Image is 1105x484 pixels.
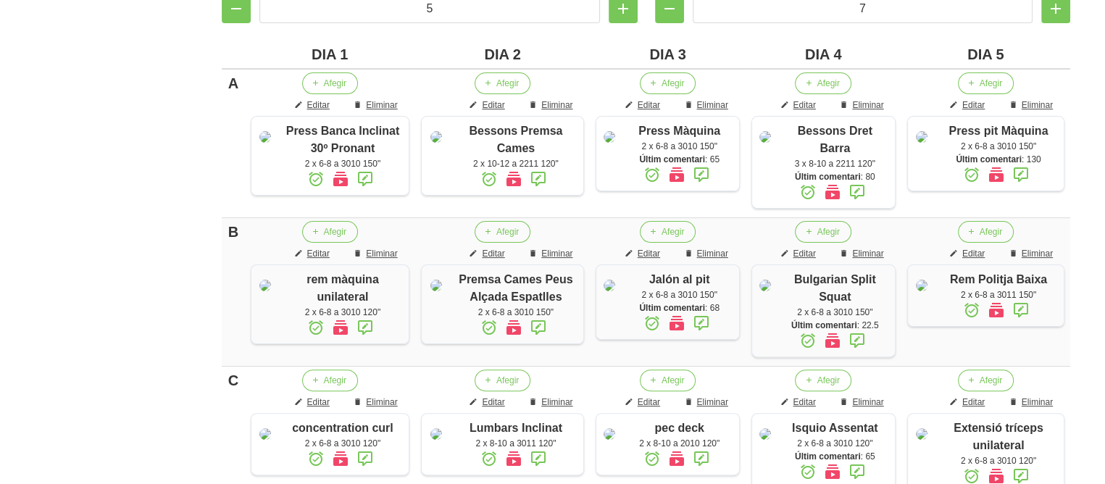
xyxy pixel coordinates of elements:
[941,454,1056,467] div: 2 x 6-8 a 3010 120"
[627,288,732,301] div: 2 x 6-8 a 3010 150"
[958,221,1014,243] button: Afegir
[344,243,409,264] button: Eliminar
[852,247,883,260] span: Eliminar
[470,422,562,434] span: Lumbars Inclinat
[421,43,585,65] div: DIA 2
[662,374,684,387] span: Afegir
[496,374,519,387] span: Afegir
[616,243,672,264] button: Editar
[954,422,1043,451] span: Extensió tríceps unilateral
[941,243,996,264] button: Editar
[228,221,239,243] div: B
[795,172,861,182] strong: Últim comentari
[475,370,530,391] button: Afegir
[791,320,857,330] strong: Últim comentari
[941,153,1056,166] div: : 130
[482,99,504,112] span: Editar
[783,306,888,319] div: 2 x 6-8 a 3010 150"
[292,422,393,434] span: concentration curl
[795,72,851,94] button: Afegir
[817,225,839,238] span: Afegir
[649,273,710,285] span: Jalón al pit
[259,131,271,143] img: 8ea60705-12ae-42e8-83e1-4ba62b1261d5%2Factivities%2F72555-press-inclinat-30-manulles-jpg.jpg
[654,422,704,434] span: pec deck
[604,131,615,143] img: 8ea60705-12ae-42e8-83e1-4ba62b1261d5%2Factivities%2F83984-press-maquina-jpg.jpg
[852,396,883,409] span: Eliminar
[469,125,562,154] span: Bessons Premsa Cames
[639,303,705,313] strong: Últim comentari
[430,280,442,291] img: 8ea60705-12ae-42e8-83e1-4ba62b1261d5%2Factivities%2F82988-premsa-cames-peus-separats-png.png
[541,396,572,409] span: Eliminar
[366,396,397,409] span: Eliminar
[794,273,876,303] span: Bulgarian Split Squat
[962,396,985,409] span: Editar
[830,243,895,264] button: Eliminar
[251,43,409,65] div: DIA 1
[344,94,409,116] button: Eliminar
[696,99,727,112] span: Eliminar
[302,72,358,94] button: Afegir
[783,319,888,332] div: : 22.5
[627,437,732,450] div: 2 x 8-10 a 2010 120"
[817,77,839,90] span: Afegir
[459,273,572,303] span: Premsa Cames Peus Alçada Espatlles
[1000,391,1064,413] button: Eliminar
[980,77,1002,90] span: Afegir
[795,370,851,391] button: Afegir
[783,157,888,170] div: 3 x 8-10 a 2211 120"
[950,273,1047,285] span: Rem Politja Baixa
[307,273,379,303] span: rem màquina unilateral
[675,94,739,116] button: Eliminar
[520,243,584,264] button: Eliminar
[460,391,516,413] button: Editar
[783,170,888,183] div: : 80
[830,391,895,413] button: Eliminar
[604,280,615,291] img: 8ea60705-12ae-42e8-83e1-4ba62b1261d5%2Factivities%2F53995-jalon-al-pit-jpg.jpg
[475,221,530,243] button: Afegir
[793,396,815,409] span: Editar
[916,131,927,143] img: 8ea60705-12ae-42e8-83e1-4ba62b1261d5%2Factivities%2Fpress%20vertical%20pit.jpg
[627,301,732,314] div: : 68
[793,99,815,112] span: Editar
[259,428,271,440] img: 8ea60705-12ae-42e8-83e1-4ba62b1261d5%2Factivities%2Fconcentration%20curl.jpg
[259,280,271,291] img: 8ea60705-12ae-42e8-83e1-4ba62b1261d5%2Factivities%2FMachine-one-arm-row-resized.webp
[302,221,358,243] button: Afegir
[520,391,584,413] button: Eliminar
[941,391,996,413] button: Editar
[307,247,329,260] span: Editar
[916,428,927,440] img: 8ea60705-12ae-42e8-83e1-4ba62b1261d5%2Factivities%2Fsingle%20arm%20triceps.jpg
[366,247,397,260] span: Eliminar
[638,99,660,112] span: Editar
[430,131,442,143] img: 8ea60705-12ae-42e8-83e1-4ba62b1261d5%2Factivities%2F14431-bessons-premsa-cames-jpg.jpg
[640,72,696,94] button: Afegir
[604,428,615,440] img: 8ea60705-12ae-42e8-83e1-4ba62b1261d5%2Factivities%2Fpec%20deck.jpg
[1022,396,1053,409] span: Eliminar
[1022,99,1053,112] span: Eliminar
[956,154,1022,164] strong: Últim comentari
[795,221,851,243] button: Afegir
[751,43,896,65] div: DIA 4
[324,374,346,387] span: Afegir
[759,428,771,440] img: 8ea60705-12ae-42e8-83e1-4ba62b1261d5%2Factivities%2F46408-isquio-assentat-png.png
[324,225,346,238] span: Afegir
[980,225,1002,238] span: Afegir
[662,225,684,238] span: Afegir
[228,72,239,94] div: A
[675,391,739,413] button: Eliminar
[455,157,576,170] div: 2 x 10-12 a 2211 120"
[771,94,827,116] button: Editar
[541,99,572,112] span: Eliminar
[662,77,684,90] span: Afegir
[455,437,576,450] div: 2 x 8-10 a 3011 120"
[941,288,1056,301] div: 2 x 6-8 a 3011 150"
[482,396,504,409] span: Editar
[783,437,888,450] div: 2 x 6-8 a 3010 120"
[286,125,400,154] span: Press Banca Inclinat 30º Pronant
[366,99,397,112] span: Eliminar
[792,422,878,434] span: Isquio Assentat
[798,125,872,154] span: Bessons Dret Barra
[616,391,672,413] button: Editar
[916,280,927,291] img: 8ea60705-12ae-42e8-83e1-4ba62b1261d5%2Factivities%2F21989-rem-politja-baixa-jpg.jpg
[948,125,1048,137] span: Press pit Màquina
[1000,243,1064,264] button: Eliminar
